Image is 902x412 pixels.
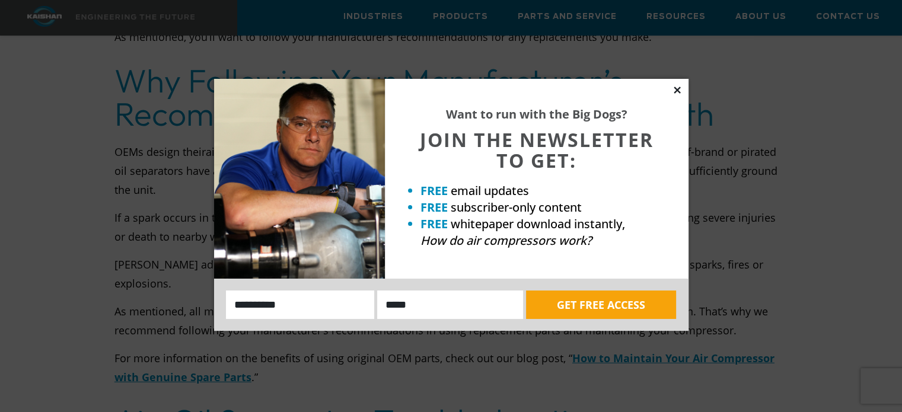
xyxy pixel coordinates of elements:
[377,290,523,319] input: Email
[451,199,582,215] span: subscriber-only content
[446,106,627,122] strong: Want to run with the Big Dogs?
[420,232,592,248] em: How do air compressors work?
[526,290,676,319] button: GET FREE ACCESS
[420,199,448,215] strong: FREE
[420,127,654,173] span: JOIN THE NEWSLETTER TO GET:
[672,85,683,95] button: Close
[226,290,375,319] input: Name:
[451,183,529,199] span: email updates
[451,216,625,232] span: whitepaper download instantly,
[420,216,448,232] strong: FREE
[420,183,448,199] strong: FREE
